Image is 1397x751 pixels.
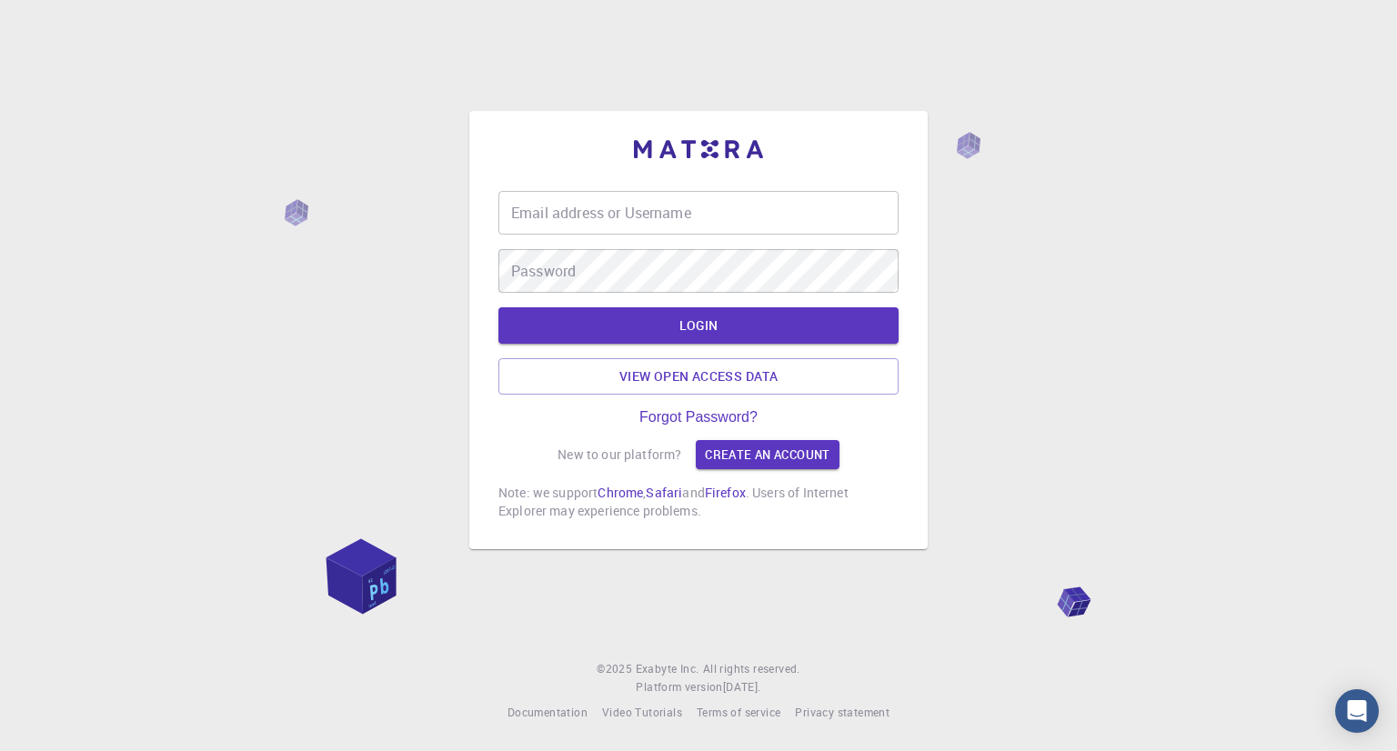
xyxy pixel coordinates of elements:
[795,704,889,722] a: Privacy statement
[636,678,722,696] span: Platform version
[639,409,758,426] a: Forgot Password?
[498,358,899,395] a: View open access data
[697,704,780,722] a: Terms of service
[703,660,800,678] span: All rights reserved.
[795,705,889,719] span: Privacy statement
[646,484,682,501] a: Safari
[508,704,588,722] a: Documentation
[636,660,699,678] a: Exabyte Inc.
[723,679,761,694] span: [DATE] .
[696,440,839,469] a: Create an account
[598,484,643,501] a: Chrome
[597,660,635,678] span: © 2025
[697,705,780,719] span: Terms of service
[723,678,761,696] a: [DATE].
[636,661,699,676] span: Exabyte Inc.
[602,705,682,719] span: Video Tutorials
[1335,689,1379,733] div: Open Intercom Messenger
[498,307,899,344] button: LOGIN
[558,446,681,464] p: New to our platform?
[498,484,899,520] p: Note: we support , and . Users of Internet Explorer may experience problems.
[705,484,746,501] a: Firefox
[508,705,588,719] span: Documentation
[602,704,682,722] a: Video Tutorials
